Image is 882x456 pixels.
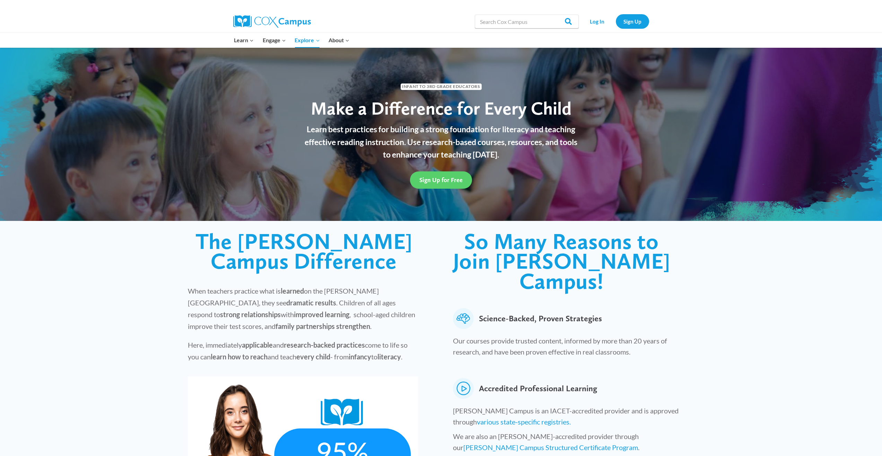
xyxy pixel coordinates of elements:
p: [PERSON_NAME] Campus is an IACET-accredited provider and is approved through [453,405,689,431]
span: When teachers practice what is on the [PERSON_NAME][GEOGRAPHIC_DATA], they see . Children of all ... [188,287,415,330]
input: Search Cox Campus [475,15,579,28]
span: So Many Reasons to Join [PERSON_NAME] Campus! [453,228,670,294]
strong: infancy [349,352,371,361]
span: Sign Up for Free [419,176,463,184]
span: About [329,36,349,45]
a: Sign Up for Free [410,171,472,188]
p: Our courses provide trusted content, informed by more than 20 years of research, and have been pr... [453,335,689,361]
nav: Primary Navigation [230,33,354,47]
span: The [PERSON_NAME] Campus Difference [195,228,412,275]
strong: dramatic results [286,298,336,307]
span: Accredited Professional Learning [479,378,597,399]
span: Infant to 3rd Grade Educators [401,83,482,90]
strong: learned [281,287,304,295]
a: Sign Up [616,14,649,28]
span: Science-Backed, Proven Strategies [479,308,602,329]
strong: every child [296,352,330,361]
strong: learn how to reach [211,352,268,361]
strong: research-backed practices [284,341,365,349]
span: Make a Difference for Every Child [311,97,571,119]
strong: family partnerships strengthen [276,322,370,330]
nav: Secondary Navigation [582,14,649,28]
strong: literacy [377,352,401,361]
strong: applicable [242,341,273,349]
span: Engage [263,36,286,45]
p: Learn best practices for building a strong foundation for literacy and teaching effective reading... [301,123,582,161]
img: Cox Campus [233,15,311,28]
a: various state-specific registries. [477,418,571,426]
a: Log In [582,14,612,28]
strong: strong relationships [220,310,281,319]
span: Learn [234,36,254,45]
span: Explore [295,36,320,45]
strong: improved learning [294,310,349,319]
span: Here, immediately and come to life so you can and teach - from to . [188,341,408,361]
a: [PERSON_NAME] Campus Structured Certificate Program [463,443,638,451]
